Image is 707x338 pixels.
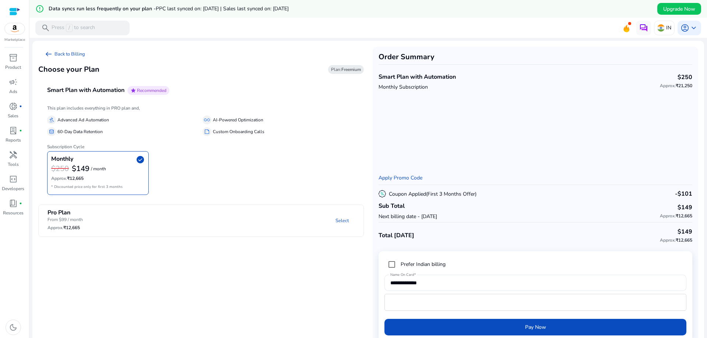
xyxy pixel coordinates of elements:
[47,106,355,111] h6: This plan includes everything in PRO plan and,
[52,24,95,32] p: Press to search
[5,64,21,71] p: Product
[330,214,355,227] a: Select
[9,78,18,86] span: campaign
[3,210,24,216] p: Resources
[35,4,44,13] mat-icon: error_outline
[6,137,21,143] p: Reports
[660,213,676,219] span: Approx.
[379,203,437,210] h4: Sub Total
[9,126,18,135] span: lab_profile
[204,129,210,135] span: summarize
[379,213,437,220] p: Next billing date - [DATE]
[204,117,210,123] span: all_inclusive
[66,24,73,32] span: /
[4,37,25,43] p: Marketplace
[72,164,89,174] b: $149
[19,202,22,205] span: fiber_manual_record
[2,185,24,192] p: Developers
[663,5,695,13] span: Upgrade Now
[48,209,83,216] h4: Pro Plan
[47,87,124,94] h4: Smart Plan with Automation
[525,323,546,331] span: Pay Now
[660,83,692,88] h6: ₹21,250
[399,260,446,268] label: Prefer Indian billing
[130,88,136,93] span: star
[657,24,665,32] img: in.svg
[660,213,692,218] h6: ₹12,665
[389,191,476,198] p: Coupon Applied
[137,88,166,93] span: Recommended
[379,53,692,61] h3: Order Summary
[57,116,109,124] p: Advanced Ad Automation
[390,272,414,277] mat-label: Name On Card
[44,50,53,58] span: arrow_left_alt
[666,21,671,34] p: IN
[19,105,22,108] span: fiber_manual_record
[660,238,692,243] h6: ₹12,665
[388,295,682,310] iframe: Secure card payment input frame
[675,191,692,198] h4: -$101
[19,129,22,132] span: fiber_manual_record
[9,323,18,332] span: dark_mode
[379,174,422,181] a: Apply Promo Code
[379,74,456,81] h4: Smart Plan with Automation
[9,175,18,184] span: code_blocks
[38,103,364,201] div: Smart Plan with AutomationstarRecommended
[657,3,701,15] button: Upgrade Now
[678,228,692,235] h4: $149
[47,138,355,149] h6: Subscription Cycle
[91,167,106,171] p: / month
[384,319,686,335] button: Pay Now
[341,67,361,72] b: Freemium
[8,161,19,168] p: Tools
[9,199,18,208] span: book_4
[379,83,456,91] p: Monthly Subscription
[379,232,414,239] h4: Total [DATE]
[9,150,18,159] span: handyman
[49,6,289,12] h5: Data syncs run less frequently on your plan -
[48,225,63,231] span: Approx.
[9,53,18,62] span: inventory_2
[41,24,50,32] span: search
[660,237,676,243] span: Approx.
[57,128,103,136] p: 60-Day Data Retention
[213,116,263,124] p: AI-Powered Optimization
[51,183,145,191] p: * Discounted price only for first 3 months
[8,113,18,119] p: Sales
[51,175,67,181] span: Approx.
[38,47,91,61] a: arrow_left_altBack to Billing
[9,102,18,111] span: donut_small
[51,164,69,173] h3: $250
[48,225,83,230] h6: ₹12,665
[678,74,692,81] h4: $250
[426,191,476,198] span: (First 3 Months Offer)
[38,65,99,74] h3: Choose your Plan
[49,129,54,135] span: database
[689,24,698,32] span: keyboard_arrow_down
[39,205,381,236] mat-expansion-panel-header: Pro PlanFrom $99 / monthApprox.₹12,665Select
[51,176,145,181] h6: ₹12,665
[331,67,361,72] span: Plan:
[156,5,289,12] span: PPC last synced on: [DATE] | Sales last synced on: [DATE]
[49,117,54,123] span: gavel
[660,83,676,89] span: Approx.
[48,216,83,223] p: From $99 / month
[213,128,264,136] p: Custom Onboarding Calls
[5,23,25,34] img: amazon.svg
[9,88,17,95] p: Ads
[136,155,145,164] span: check_circle
[51,156,73,163] h4: Monthly
[678,204,692,211] h4: $149
[38,78,381,103] mat-expansion-panel-header: Smart Plan with AutomationstarRecommended
[680,24,689,32] span: account_circle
